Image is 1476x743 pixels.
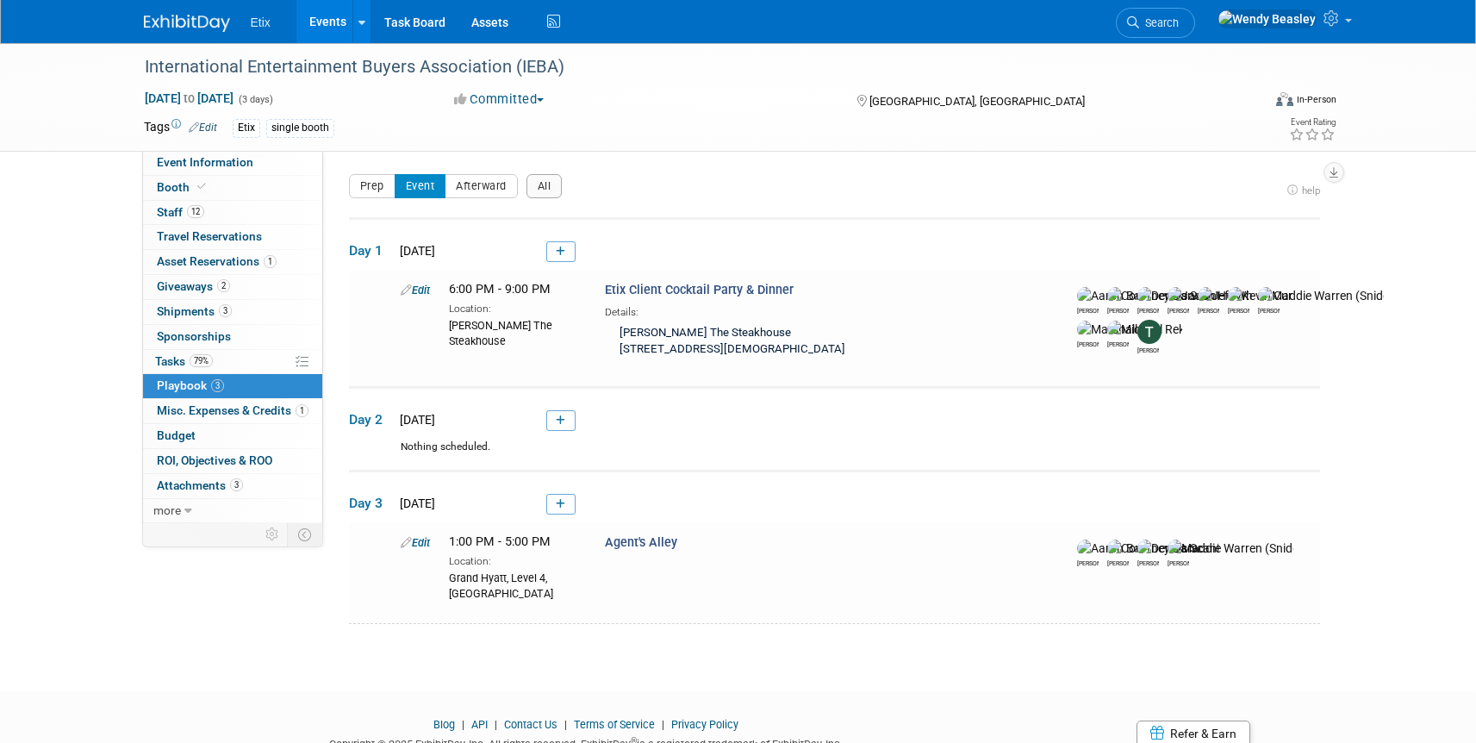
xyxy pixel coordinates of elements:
span: Budget [157,428,196,442]
span: 2 [217,279,230,292]
span: [DATE] [DATE] [144,91,234,106]
span: Day 3 [349,494,392,513]
div: Event Format [1160,90,1337,116]
td: Toggle Event Tabs [287,523,322,546]
span: more [153,503,181,517]
img: Dennis Scanlon [1137,540,1219,557]
img: Travis Janovich [1137,320,1161,344]
a: Shipments3 [143,300,322,324]
img: Courtney Barwick [1107,540,1202,557]
div: Grand Hyatt, Level 4, [GEOGRAPHIC_DATA] [449,569,579,602]
a: Travel Reservations [143,225,322,249]
div: [PERSON_NAME] The Steakhouse [449,316,579,349]
a: Edit [189,122,217,134]
a: Edit [401,284,430,297]
a: Attachments3 [143,474,322,498]
span: Giveaways [157,279,230,293]
img: Maddie Warren (Snider) [1168,540,1293,557]
i: Booth reservation complete [197,182,206,191]
div: Aaron Bare [1077,304,1099,315]
div: In-Person [1296,93,1336,106]
img: Aaron Bare [1077,540,1137,557]
span: Staff [157,205,204,219]
span: Etix Client Cocktail Party & Dinner [605,283,794,297]
img: Aaron Bare [1077,287,1137,304]
span: [DATE] [395,496,435,510]
img: Maddie Warren (Snider) [1258,287,1384,304]
div: Dennis Scanlon [1137,557,1159,568]
span: Agent's Alley [605,535,677,550]
span: Day 2 [349,410,392,429]
button: All [526,174,563,198]
span: 1 [264,255,277,268]
span: 1:00 PM - 5:00 PM [449,534,551,549]
div: [PERSON_NAME] The Steakhouse [STREET_ADDRESS][DEMOGRAPHIC_DATA] [605,320,1048,365]
a: Giveaways2 [143,275,322,299]
span: | [560,718,571,731]
img: Format-Inperson.png [1276,92,1293,106]
a: Staff12 [143,201,322,225]
div: Maddie Warren (Snider) [1168,557,1189,568]
div: Courtney Barwick [1107,557,1129,568]
span: Misc. Expenses & Credits [157,403,308,417]
div: Location: [449,552,579,569]
img: Jason Huie [1168,287,1228,304]
a: Budget [143,424,322,448]
span: to [181,91,197,105]
div: Marshall Pred [1077,338,1099,349]
div: Location: [449,299,579,316]
div: Aaron Bare [1077,557,1099,568]
a: Misc. Expenses & Credits1 [143,399,322,423]
div: Maddie Warren (Snider) [1258,304,1280,315]
button: Prep [349,174,395,198]
a: Booth [143,176,322,200]
div: Courtney Barwick [1107,304,1129,315]
span: Playbook [157,378,224,392]
span: 79% [190,354,213,367]
div: single booth [266,119,334,137]
a: Search [1116,8,1195,38]
img: Michael Reklis [1107,321,1182,338]
button: Afterward [445,174,518,198]
a: ROI, Objectives & ROO [143,449,322,473]
a: Sponsorships [143,325,322,349]
a: Contact Us [504,718,557,731]
span: Day 1 [349,241,392,260]
span: | [490,718,501,731]
span: Booth [157,180,209,194]
span: 6:00 PM - 9:00 PM [449,282,551,297]
a: API [471,718,488,731]
div: International Entertainment Buyers Association (IEBA) [139,52,1236,83]
img: Dennis Scanlon [1137,287,1219,304]
td: Tags [144,118,217,138]
img: ExhibitDay [144,15,230,32]
a: Edit [401,536,430,549]
span: 1 [296,404,308,417]
a: Playbook3 [143,374,322,398]
img: Kevin Curley [1228,287,1293,304]
span: Event Information [157,155,253,169]
a: Event Information [143,151,322,175]
span: Search [1139,16,1179,29]
span: [DATE] [395,413,435,427]
a: Terms of Service [574,718,655,731]
span: 3 [219,304,232,317]
span: 3 [230,478,243,491]
img: Marshall Pred [1077,321,1151,338]
div: Details: [605,300,1048,320]
a: Tasks79% [143,350,322,374]
span: [GEOGRAPHIC_DATA], [GEOGRAPHIC_DATA] [869,95,1085,108]
span: 3 [211,379,224,392]
a: Asset Reservations1 [143,250,322,274]
div: Kevin Curley [1228,304,1249,315]
span: Tasks [155,354,213,368]
div: Jason Huie [1168,304,1189,315]
span: (3 days) [237,94,273,105]
div: Event Rating [1289,118,1336,127]
span: [DATE] [395,244,435,258]
td: Personalize Event Tab Strip [258,523,288,546]
img: Courtney Barwick [1107,287,1202,304]
div: Travis Janovich [1137,344,1159,355]
div: Jeff White [1198,304,1219,315]
div: Etix [233,119,260,137]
